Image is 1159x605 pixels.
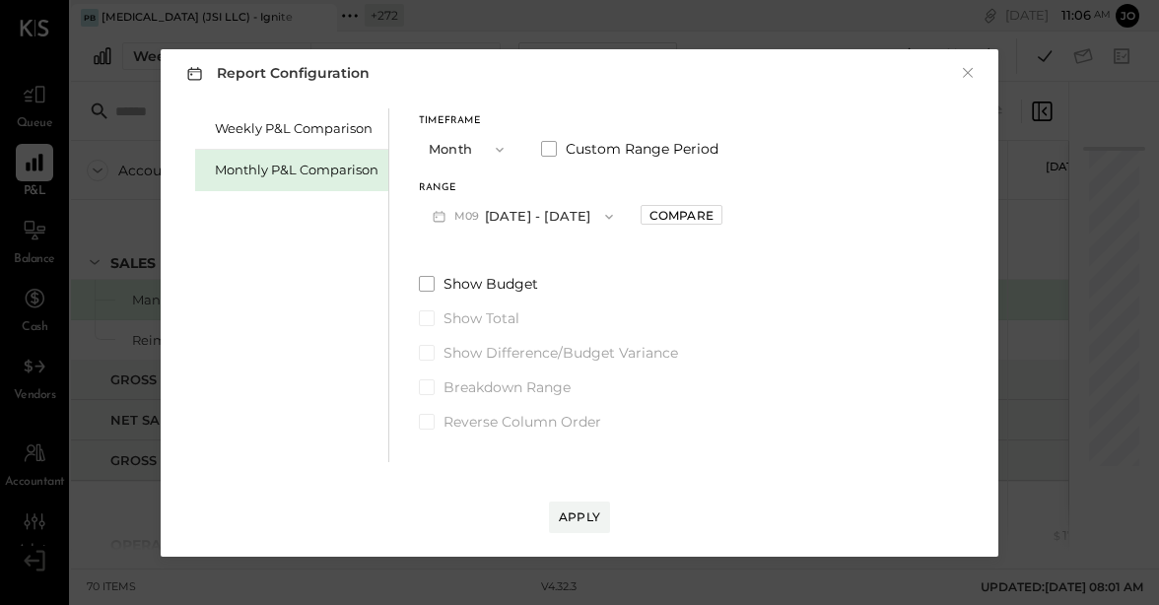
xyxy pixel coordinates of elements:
[443,412,601,432] span: Reverse Column Order
[959,63,977,83] button: ×
[454,209,485,225] span: M09
[419,116,517,126] div: Timeframe
[443,308,519,328] span: Show Total
[566,139,718,159] span: Custom Range Period
[443,377,571,397] span: Breakdown Range
[182,61,370,86] h3: Report Configuration
[443,343,678,363] span: Show Difference/Budget Variance
[649,207,714,224] div: Compare
[549,502,610,533] button: Apply
[419,183,627,193] div: Range
[443,274,538,294] span: Show Budget
[419,131,517,168] button: Month
[641,205,722,225] button: Compare
[559,508,600,525] div: Apply
[215,119,378,138] div: Weekly P&L Comparison
[215,161,378,179] div: Monthly P&L Comparison
[419,198,627,235] button: M09[DATE] - [DATE]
